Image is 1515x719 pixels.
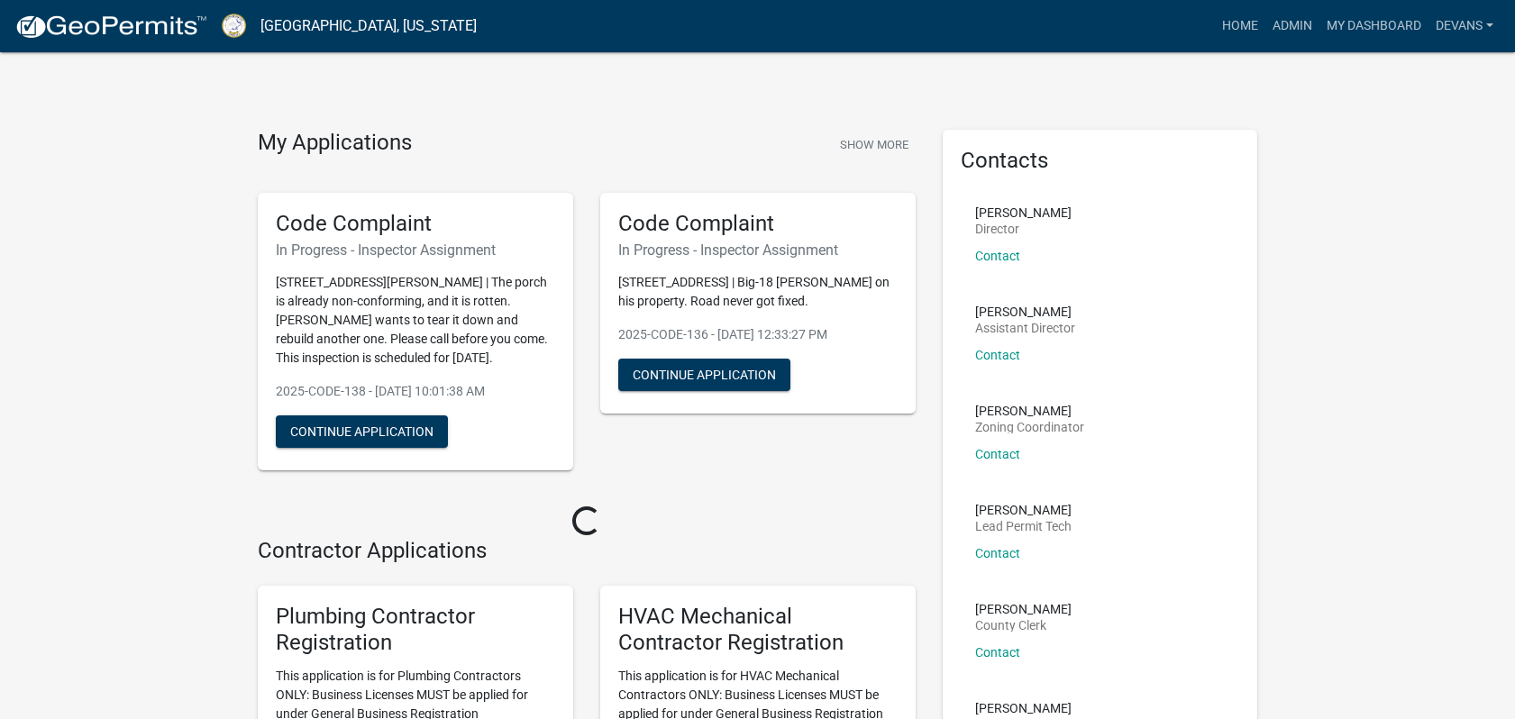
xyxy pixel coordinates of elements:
a: Contact [975,546,1020,560]
p: [STREET_ADDRESS] | Big-18 [PERSON_NAME] on his property. Road never got fixed. [618,273,898,311]
h5: Plumbing Contractor Registration [276,604,555,656]
p: County Clerk [975,619,1072,632]
p: 2025-CODE-136 - [DATE] 12:33:27 PM [618,325,898,344]
p: [PERSON_NAME] [975,206,1072,219]
a: Contact [975,249,1020,263]
a: My Dashboard [1319,9,1428,43]
p: [PERSON_NAME] [975,603,1072,615]
p: Zoning Coordinator [975,421,1084,433]
h5: Code Complaint [276,211,555,237]
h5: HVAC Mechanical Contractor Registration [618,604,898,656]
h6: In Progress - Inspector Assignment [618,241,898,259]
button: Continue Application [276,415,448,448]
p: [STREET_ADDRESS][PERSON_NAME] | The porch is already non-conforming, and it is rotten. [PERSON_NA... [276,273,555,368]
img: Putnam County, Georgia [222,14,246,38]
h4: Contractor Applications [258,538,916,564]
p: [PERSON_NAME] [975,504,1072,516]
a: Contact [975,447,1020,461]
p: [PERSON_NAME] [975,305,1075,318]
a: devans [1428,9,1501,43]
p: 2025-CODE-138 - [DATE] 10:01:38 AM [276,382,555,401]
a: Contact [975,645,1020,660]
h5: Code Complaint [618,211,898,237]
button: Continue Application [618,359,790,391]
p: Assistant Director [975,322,1075,334]
p: [PERSON_NAME] [975,405,1084,417]
h5: Contacts [961,148,1240,174]
h4: My Applications [258,130,412,157]
p: Lead Permit Tech [975,520,1072,532]
p: Director [975,223,1072,235]
button: Show More [833,130,916,159]
a: Home [1215,9,1265,43]
h6: In Progress - Inspector Assignment [276,241,555,259]
a: [GEOGRAPHIC_DATA], [US_STATE] [260,11,477,41]
a: Contact [975,348,1020,362]
p: [PERSON_NAME] [975,702,1112,714]
a: Admin [1265,9,1319,43]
